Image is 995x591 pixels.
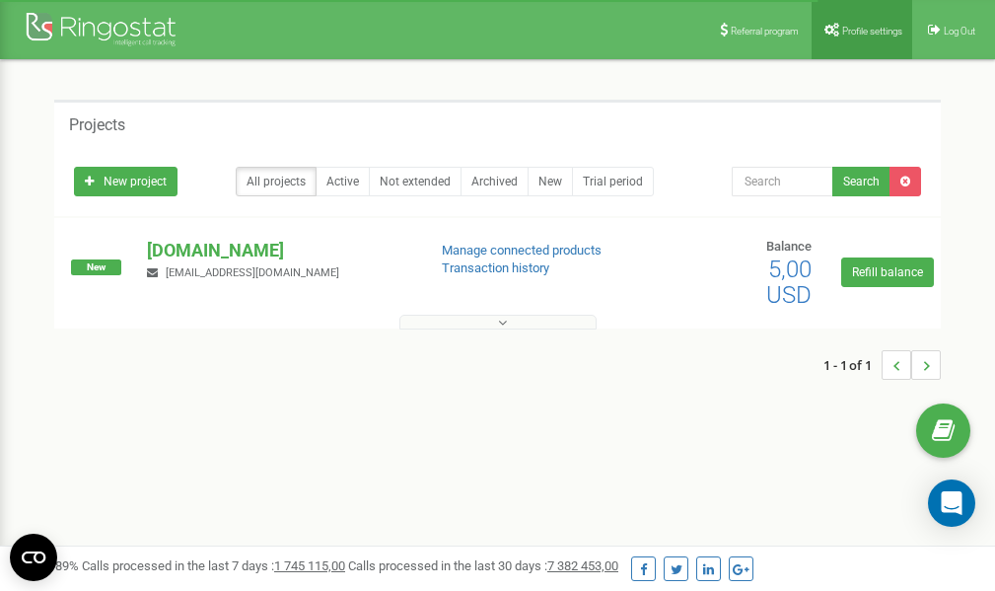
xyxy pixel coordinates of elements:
button: Open CMP widget [10,534,57,581]
span: Calls processed in the last 30 days : [348,558,618,573]
h5: Projects [69,116,125,134]
span: Log Out [944,26,975,37]
p: [DOMAIN_NAME] [147,238,409,263]
button: Search [832,167,890,196]
span: 5,00 USD [766,256,812,309]
a: Not extended [369,167,462,196]
a: Archived [461,167,529,196]
span: Calls processed in the last 7 days : [82,558,345,573]
input: Search [732,167,833,196]
nav: ... [823,331,941,400]
span: 1 - 1 of 1 [823,350,882,380]
a: All projects [236,167,317,196]
a: Refill balance [841,258,934,287]
span: Referral program [731,26,799,37]
a: Active [316,167,370,196]
span: Balance [766,239,812,254]
div: Open Intercom Messenger [928,480,975,527]
span: [EMAIL_ADDRESS][DOMAIN_NAME] [166,266,339,279]
span: Profile settings [842,26,902,37]
span: New [71,259,121,275]
u: 7 382 453,00 [547,558,618,573]
a: Trial period [572,167,654,196]
a: Manage connected products [442,243,602,258]
a: Transaction history [442,260,549,275]
a: New [528,167,573,196]
u: 1 745 115,00 [274,558,345,573]
a: New project [74,167,178,196]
